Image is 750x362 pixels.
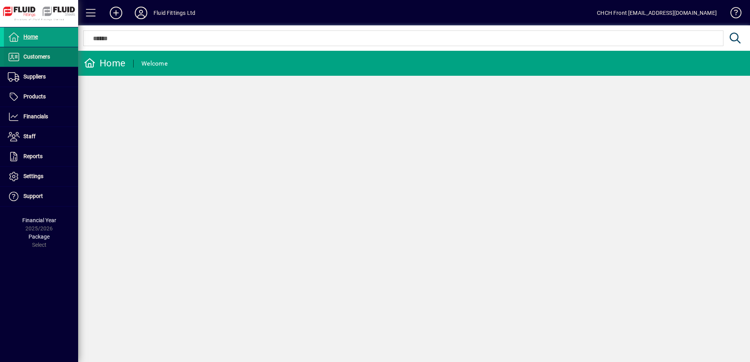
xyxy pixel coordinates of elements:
[4,167,78,186] a: Settings
[4,87,78,107] a: Products
[129,6,154,20] button: Profile
[4,47,78,67] a: Customers
[725,2,740,27] a: Knowledge Base
[23,53,50,60] span: Customers
[4,187,78,206] a: Support
[29,234,50,240] span: Package
[84,57,125,70] div: Home
[23,193,43,199] span: Support
[23,153,43,159] span: Reports
[141,57,168,70] div: Welcome
[23,34,38,40] span: Home
[23,133,36,139] span: Staff
[4,67,78,87] a: Suppliers
[23,73,46,80] span: Suppliers
[22,217,56,223] span: Financial Year
[597,7,717,19] div: CHCH Front [EMAIL_ADDRESS][DOMAIN_NAME]
[23,93,46,100] span: Products
[4,147,78,166] a: Reports
[4,107,78,127] a: Financials
[23,113,48,119] span: Financials
[23,173,43,179] span: Settings
[154,7,195,19] div: Fluid Fittings Ltd
[4,127,78,146] a: Staff
[104,6,129,20] button: Add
